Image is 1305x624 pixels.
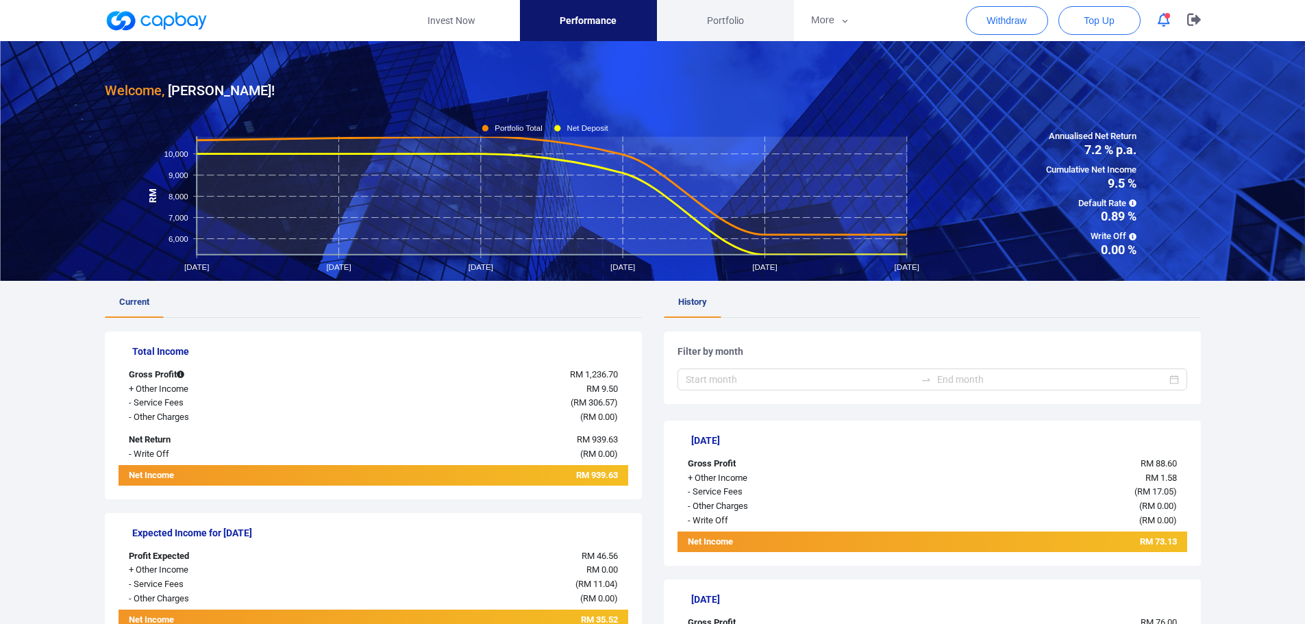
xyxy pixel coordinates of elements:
[1137,486,1173,497] span: RM 17.05
[331,410,628,425] div: ( )
[1046,144,1136,156] span: 7.2 % p.a.
[707,13,744,28] span: Portfolio
[119,563,331,577] div: + Other Income
[582,551,618,561] span: RM 46.56
[576,470,618,480] span: RM 939.63
[610,263,635,271] tspan: [DATE]
[573,397,614,408] span: RM 306.57
[937,372,1167,387] input: End month
[966,6,1048,35] button: Withdraw
[890,499,1187,514] div: ( )
[168,213,188,221] tspan: 7,000
[921,374,932,385] span: swap-right
[168,234,188,242] tspan: 6,000
[1084,14,1114,27] span: Top Up
[326,263,351,271] tspan: [DATE]
[1046,210,1136,223] span: 0.89 %
[147,188,158,203] tspan: RM
[583,412,614,422] span: RM 0.00
[119,447,331,462] div: - Write Off
[1046,163,1136,177] span: Cumulative Net Income
[894,263,919,271] tspan: [DATE]
[678,297,707,307] span: History
[119,368,331,382] div: Gross Profit
[1058,6,1141,35] button: Top Up
[1046,197,1136,211] span: Default Rate
[331,592,628,606] div: ( )
[1141,458,1177,469] span: RM 88.60
[168,192,188,200] tspan: 8,000
[567,124,608,132] tspan: Net Deposit
[890,485,1187,499] div: ( )
[678,499,890,514] div: - Other Charges
[686,372,915,387] input: Start month
[105,82,164,99] span: Welcome,
[331,577,628,592] div: ( )
[119,410,331,425] div: - Other Charges
[168,171,188,179] tspan: 9,000
[691,593,1187,606] h5: [DATE]
[678,457,890,471] div: Gross Profit
[1046,229,1136,244] span: Write Off
[570,369,618,379] span: RM 1,236.70
[1046,177,1136,190] span: 9.5 %
[1140,536,1177,547] span: RM 73.13
[678,485,890,499] div: - Service Fees
[119,592,331,606] div: - Other Charges
[586,564,618,575] span: RM 0.00
[331,396,628,410] div: ( )
[583,449,614,459] span: RM 0.00
[578,579,614,589] span: RM 11.04
[1046,244,1136,256] span: 0.00 %
[119,396,331,410] div: - Service Fees
[921,374,932,385] span: to
[691,434,1187,447] h5: [DATE]
[119,549,331,564] div: Profit Expected
[164,149,188,158] tspan: 10,000
[1142,501,1173,511] span: RM 0.00
[331,447,628,462] div: ( )
[577,434,618,445] span: RM 939.63
[678,535,890,552] div: Net Income
[119,297,149,307] span: Current
[678,345,1187,358] h5: Filter by month
[1142,515,1173,525] span: RM 0.00
[119,577,331,592] div: - Service Fees
[468,263,493,271] tspan: [DATE]
[1145,473,1177,483] span: RM 1.58
[119,433,331,447] div: Net Return
[586,384,618,394] span: RM 9.50
[119,382,331,397] div: + Other Income
[184,263,209,271] tspan: [DATE]
[890,514,1187,528] div: ( )
[560,13,617,28] span: Performance
[495,124,543,132] tspan: Portfolio Total
[119,469,331,486] div: Net Income
[583,593,614,603] span: RM 0.00
[105,79,275,101] h3: [PERSON_NAME] !
[132,527,628,539] h5: Expected Income for [DATE]
[752,263,777,271] tspan: [DATE]
[678,514,890,528] div: - Write Off
[132,345,628,358] h5: Total Income
[678,471,890,486] div: + Other Income
[1046,129,1136,144] span: Annualised Net Return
